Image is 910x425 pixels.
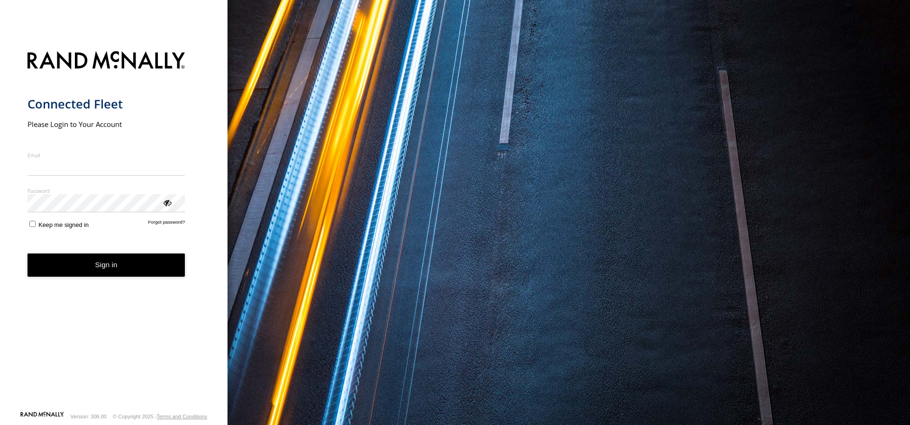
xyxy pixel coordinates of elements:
label: Email [27,152,185,159]
div: Version: 306.00 [71,414,107,419]
form: main [27,45,200,411]
h1: Connected Fleet [27,96,185,112]
button: Sign in [27,253,185,277]
a: Forgot password? [148,219,185,228]
a: Terms and Conditions [157,414,207,419]
div: ViewPassword [162,198,172,207]
span: Keep me signed in [38,221,89,228]
label: Password [27,187,185,194]
div: © Copyright 2025 - [113,414,207,419]
input: Keep me signed in [29,221,36,227]
h2: Please Login to Your Account [27,119,185,129]
a: Visit our Website [20,412,64,421]
img: Rand McNally [27,49,185,73]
